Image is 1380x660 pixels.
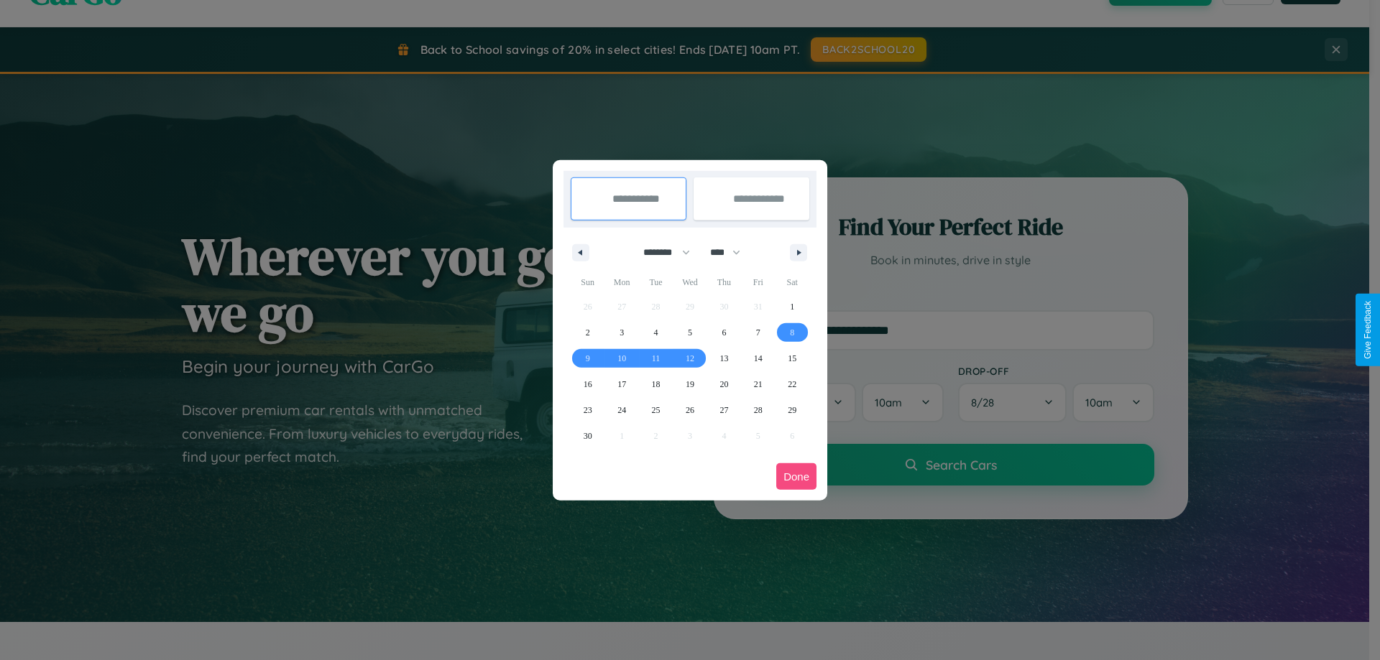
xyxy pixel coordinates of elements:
[673,345,707,371] button: 12
[790,294,794,320] span: 1
[788,371,796,397] span: 22
[571,423,604,449] button: 30
[790,320,794,345] span: 8
[586,345,590,371] span: 9
[617,371,626,397] span: 17
[788,345,796,371] span: 15
[584,423,592,449] span: 30
[741,271,775,294] span: Fri
[686,397,694,423] span: 26
[673,371,707,397] button: 19
[754,397,763,423] span: 28
[741,345,775,371] button: 14
[639,345,673,371] button: 11
[584,397,592,423] span: 23
[741,397,775,423] button: 28
[604,320,638,345] button: 3
[707,345,741,371] button: 13
[652,371,661,397] span: 18
[673,397,707,423] button: 26
[719,345,728,371] span: 13
[776,320,809,345] button: 8
[617,345,626,371] span: 10
[571,320,604,345] button: 2
[707,271,741,294] span: Thu
[639,271,673,294] span: Tue
[617,397,626,423] span: 24
[586,320,590,345] span: 2
[776,463,816,490] button: Done
[776,271,809,294] span: Sat
[722,320,726,345] span: 6
[756,320,760,345] span: 7
[584,371,592,397] span: 16
[707,320,741,345] button: 6
[707,371,741,397] button: 20
[686,371,694,397] span: 19
[604,397,638,423] button: 24
[639,397,673,423] button: 25
[620,320,624,345] span: 3
[754,371,763,397] span: 21
[673,271,707,294] span: Wed
[719,397,728,423] span: 27
[571,345,604,371] button: 9
[673,320,707,345] button: 5
[639,320,673,345] button: 4
[776,371,809,397] button: 22
[719,371,728,397] span: 20
[776,397,809,423] button: 29
[604,271,638,294] span: Mon
[639,371,673,397] button: 18
[686,345,694,371] span: 12
[571,271,604,294] span: Sun
[571,371,604,397] button: 16
[788,397,796,423] span: 29
[707,397,741,423] button: 27
[654,320,658,345] span: 4
[776,294,809,320] button: 1
[604,345,638,371] button: 10
[741,320,775,345] button: 7
[1363,301,1373,359] div: Give Feedback
[741,371,775,397] button: 21
[652,397,661,423] span: 25
[688,320,692,345] span: 5
[754,345,763,371] span: 14
[776,345,809,371] button: 15
[604,371,638,397] button: 17
[652,345,661,371] span: 11
[571,397,604,423] button: 23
